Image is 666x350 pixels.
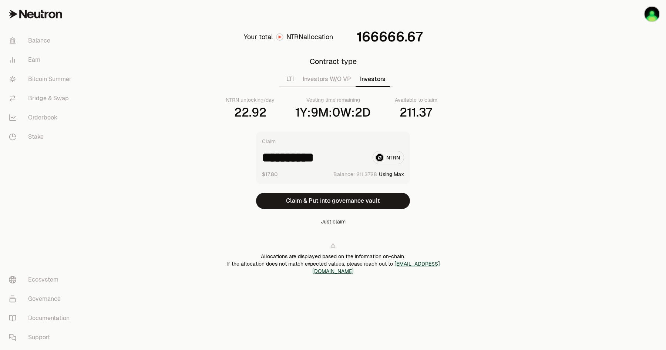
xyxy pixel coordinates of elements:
button: $17.80 [262,170,277,178]
div: Vesting time remaining [306,96,360,104]
button: Just claim [321,218,346,225]
span: Balance: [333,171,355,178]
a: Documentation [3,309,80,328]
div: Claim [262,138,276,145]
a: Governance [3,289,80,309]
div: 166666.67 [357,30,423,44]
a: Support [3,328,80,347]
button: LTI [282,72,298,87]
a: Stake [3,127,80,147]
a: Balance [3,31,80,50]
button: Claim & Put into governance vault [256,193,410,209]
a: Bridge & Swap [3,89,80,108]
img: Million Dollars [645,7,659,21]
button: Investors W/O VP [298,72,356,87]
button: Investors [356,72,390,87]
div: 1Y:9M:0W:2D [295,105,371,120]
a: Orderbook [3,108,80,127]
a: Bitcoin Summer [3,70,80,89]
div: 22.92 [234,105,266,120]
span: NTRN [286,33,303,41]
div: Your total [244,32,273,42]
a: Earn [3,50,80,70]
div: Allocations are displayed based on the information on-chain. [206,253,460,260]
a: Ecosystem [3,270,80,289]
img: Neutron Logo [277,34,283,40]
div: Contract type [310,56,357,67]
div: If the allocation does not match expected values, please reach out to [206,260,460,275]
div: allocation [286,32,333,42]
div: NTRN unlocking/day [226,96,275,104]
div: Available to claim [395,96,437,104]
div: 211.37 [400,105,432,120]
button: Using Max [379,171,404,178]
